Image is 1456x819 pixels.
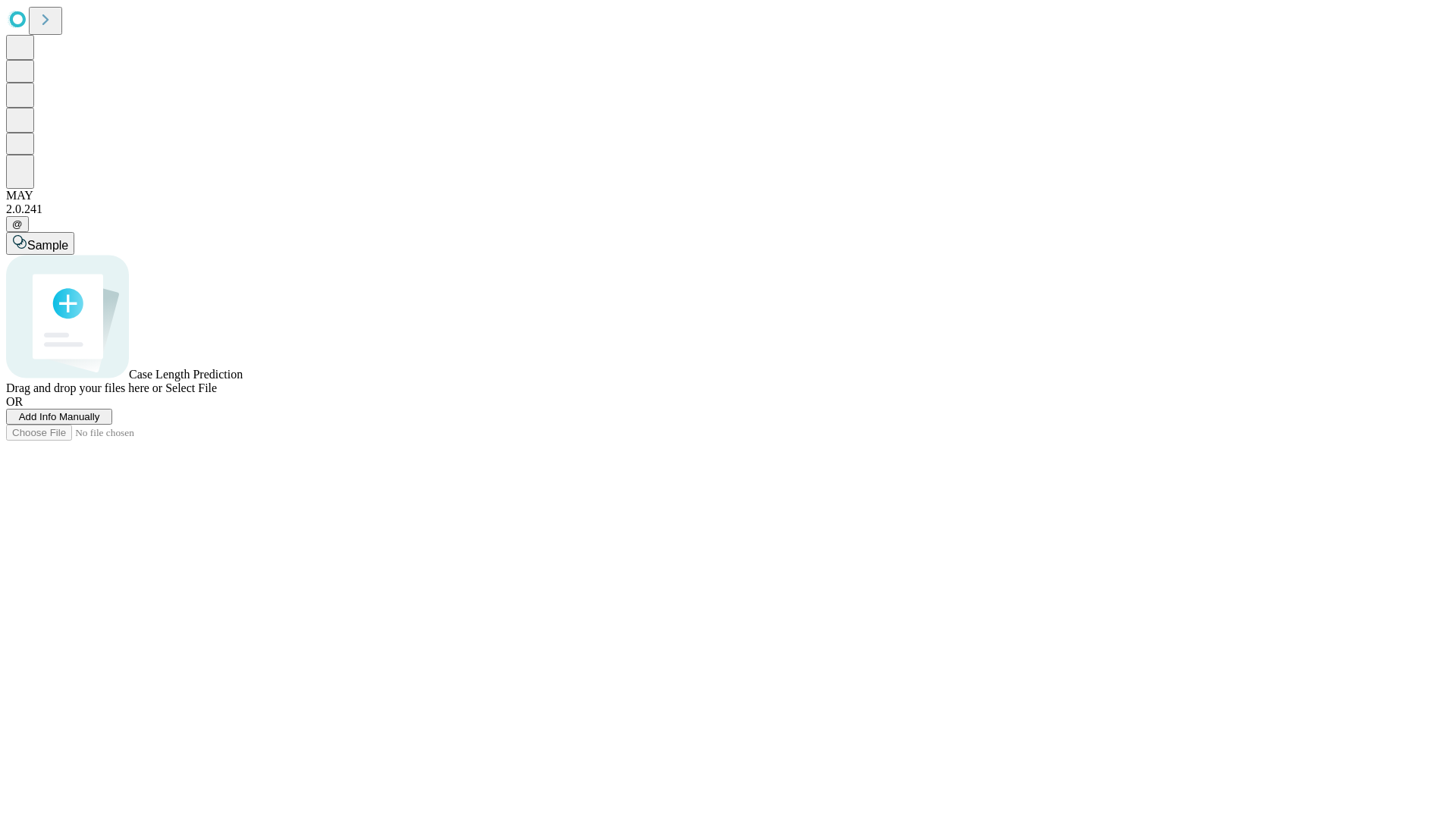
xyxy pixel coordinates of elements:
span: Case Length Prediction [129,368,243,381]
span: Sample [27,239,68,252]
button: @ [6,216,29,232]
span: OR [6,395,23,408]
button: Add Info Manually [6,409,112,425]
span: Add Info Manually [19,411,100,422]
div: MAY [6,189,1450,202]
span: @ [12,218,23,230]
button: Sample [6,232,74,255]
span: Drag and drop your files here or [6,381,162,394]
div: 2.0.241 [6,202,1450,216]
span: Select File [165,381,217,394]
